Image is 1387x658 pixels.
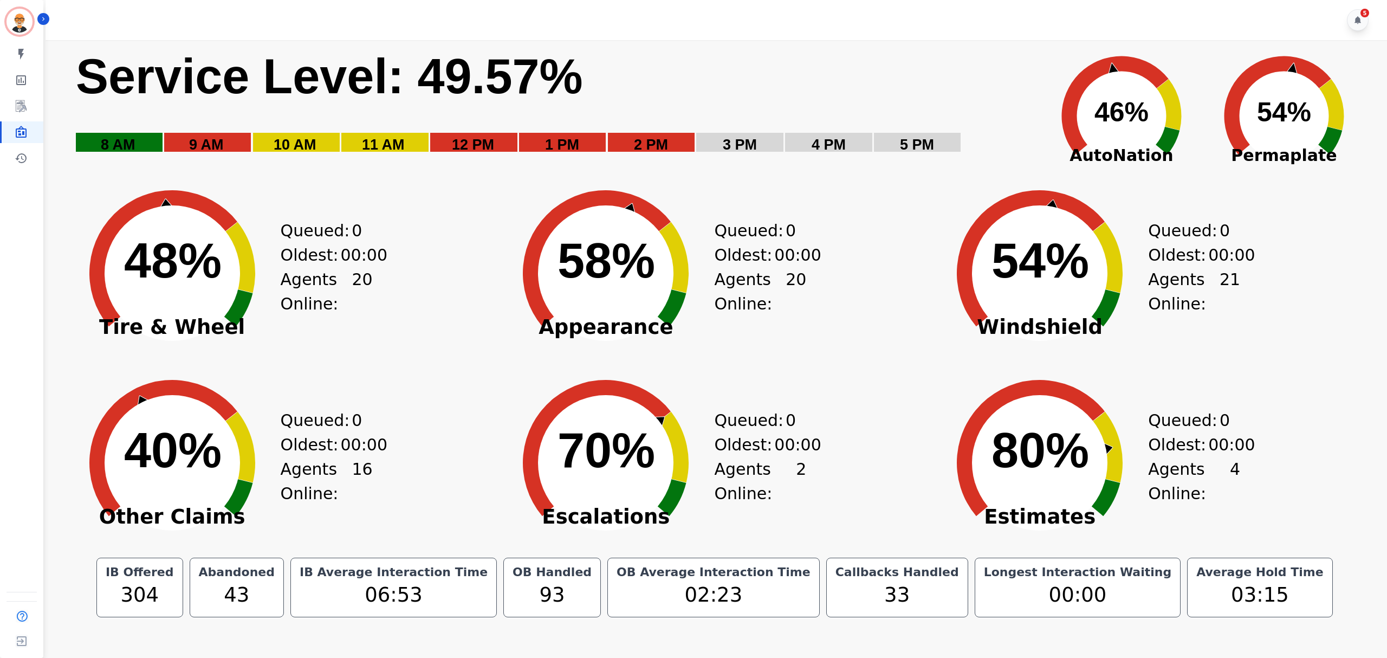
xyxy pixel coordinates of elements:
[75,47,1034,169] svg: Service Level: 0%
[362,137,405,153] text: 11 AM
[1208,433,1255,457] span: 00:00
[931,322,1148,333] span: Windshield
[900,137,934,153] text: 5 PM
[786,408,796,433] span: 0
[297,580,490,610] div: 06:53
[1220,218,1230,243] span: 0
[614,580,813,610] div: 02:23
[1148,218,1229,243] div: Queued:
[1094,97,1149,127] text: 46%
[833,580,961,610] div: 33
[774,243,821,267] span: 00:00
[497,322,714,333] span: Appearance
[124,423,222,478] text: 40%
[64,512,281,522] span: Other Claims
[103,580,176,610] div: 304
[1148,457,1240,506] div: Agents Online:
[774,433,821,457] span: 00:00
[197,565,277,580] div: Abandoned
[101,137,135,153] text: 8 AM
[352,267,372,316] span: 20
[1208,243,1255,267] span: 00:00
[1148,433,1229,457] div: Oldest:
[64,322,281,333] span: Tire & Wheel
[274,137,316,153] text: 10 AM
[1220,408,1230,433] span: 0
[281,433,362,457] div: Oldest:
[1148,408,1229,433] div: Queued:
[991,423,1089,478] text: 80%
[1148,267,1240,316] div: Agents Online:
[833,565,961,580] div: Callbacks Handled
[982,580,1174,610] div: 00:00
[103,565,176,580] div: IB Offered
[452,137,494,153] text: 12 PM
[7,9,33,35] img: Bordered avatar
[714,457,806,506] div: Agents Online:
[714,243,795,267] div: Oldest:
[1257,97,1311,127] text: 54%
[812,137,846,153] text: 4 PM
[634,137,668,153] text: 2 PM
[297,565,490,580] div: IB Average Interaction Time
[281,243,362,267] div: Oldest:
[510,580,594,610] div: 93
[352,218,362,243] span: 0
[558,423,655,478] text: 70%
[352,457,372,506] span: 16
[76,49,583,104] text: Service Level: 49.57%
[931,512,1148,522] span: Estimates
[786,218,796,243] span: 0
[510,565,594,580] div: OB Handled
[1360,9,1369,17] div: 5
[281,218,362,243] div: Queued:
[796,457,806,506] span: 2
[281,408,362,433] div: Queued:
[1194,565,1325,580] div: Average Hold Time
[714,218,795,243] div: Queued:
[714,408,795,433] div: Queued:
[189,137,224,153] text: 9 AM
[1203,143,1365,167] span: Permaplate
[197,580,277,610] div: 43
[497,512,714,522] span: Escalations
[614,565,813,580] div: OB Average Interaction Time
[982,565,1174,580] div: Longest Interaction Waiting
[281,457,373,506] div: Agents Online:
[352,408,362,433] span: 0
[1194,580,1325,610] div: 03:15
[281,267,373,316] div: Agents Online:
[558,234,655,288] text: 58%
[545,137,579,153] text: 1 PM
[341,433,387,457] span: 00:00
[1040,143,1203,167] span: AutoNation
[1230,457,1240,506] span: 4
[723,137,757,153] text: 3 PM
[714,267,806,316] div: Agents Online:
[991,234,1089,288] text: 54%
[341,243,387,267] span: 00:00
[1220,267,1240,316] span: 21
[714,433,795,457] div: Oldest:
[124,234,222,288] text: 48%
[786,267,806,316] span: 20
[1148,243,1229,267] div: Oldest:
